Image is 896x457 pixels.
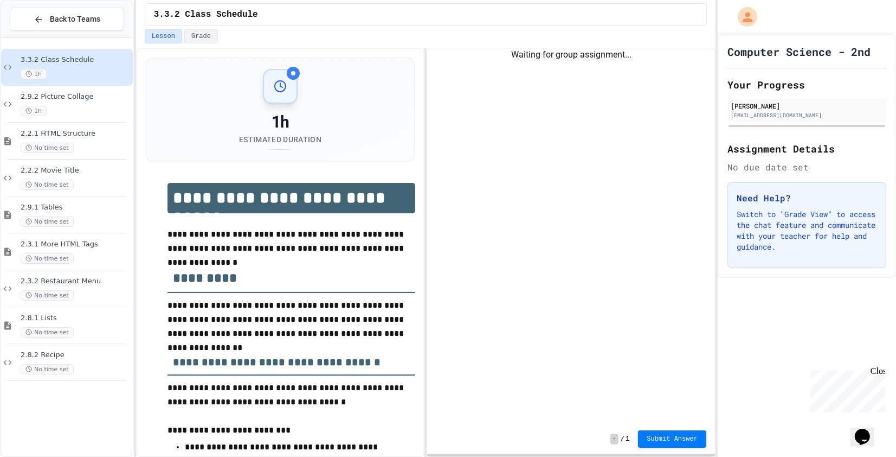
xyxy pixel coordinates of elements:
h2: Assignment Details [727,141,886,156]
span: No time set [21,364,74,375]
span: / [621,435,624,443]
span: 1h [21,106,47,116]
span: No time set [21,217,74,227]
span: 3.3.2 Class Schedule [21,55,131,65]
iframe: chat widget [850,414,885,446]
span: 2.2.1 HTML Structure [21,129,131,138]
span: 2.3.1 More HTML Tags [21,240,131,249]
div: Waiting for group assignment... [427,48,715,61]
span: Submit Answer [647,435,698,443]
button: Back to Teams [10,8,124,31]
span: - [610,434,618,445]
span: No time set [21,290,74,301]
button: Submit Answer [638,430,706,448]
span: 2.9.2 Picture Collage [21,92,131,101]
div: Estimated Duration [239,134,321,145]
span: No time set [21,180,74,190]
span: No time set [21,143,74,153]
button: Grade [184,29,218,43]
span: 2.8.2 Recipe [21,351,131,360]
span: Back to Teams [50,14,100,25]
span: 3.3.2 Class Schedule [154,8,258,21]
span: 2.2.2 Movie Title [21,166,131,175]
span: 2.9.1 Tables [21,203,131,212]
h1: Computer Science - 2nd [727,44,871,59]
span: No time set [21,253,74,264]
div: [PERSON_NAME] [731,101,883,111]
span: No time set [21,327,74,338]
p: Switch to "Grade View" to access the chat feature and communicate with your teacher for help and ... [737,209,877,252]
div: Chat with us now!Close [4,4,75,69]
div: 1h [239,112,321,132]
span: 1 [626,435,629,443]
h3: Need Help? [737,192,877,205]
span: 1h [21,69,47,79]
iframe: chat widget [806,366,885,412]
span: 2.3.2 Restaurant Menu [21,277,131,286]
span: 2.8.1 Lists [21,314,131,323]
h2: Your Progress [727,77,886,92]
button: Lesson [145,29,182,43]
div: No due date set [727,161,886,174]
div: My Account [726,4,760,29]
div: [EMAIL_ADDRESS][DOMAIN_NAME] [731,111,883,119]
